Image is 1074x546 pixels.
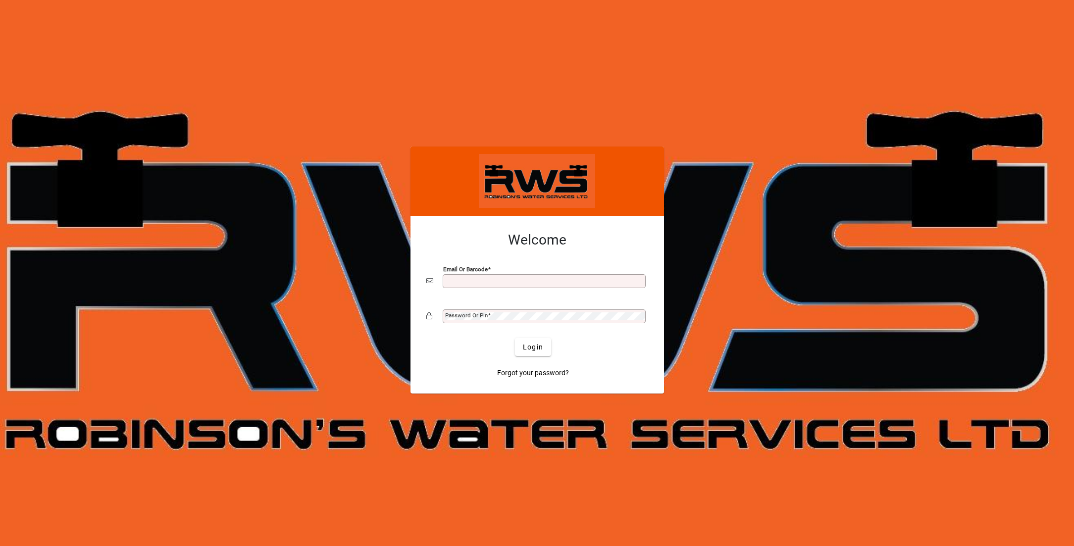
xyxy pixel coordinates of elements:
span: Forgot your password? [497,368,569,378]
span: Login [523,342,543,352]
mat-label: Email or Barcode [443,266,488,273]
button: Login [515,338,551,356]
mat-label: Password or Pin [445,312,488,319]
h2: Welcome [426,232,648,248]
a: Forgot your password? [493,364,573,382]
